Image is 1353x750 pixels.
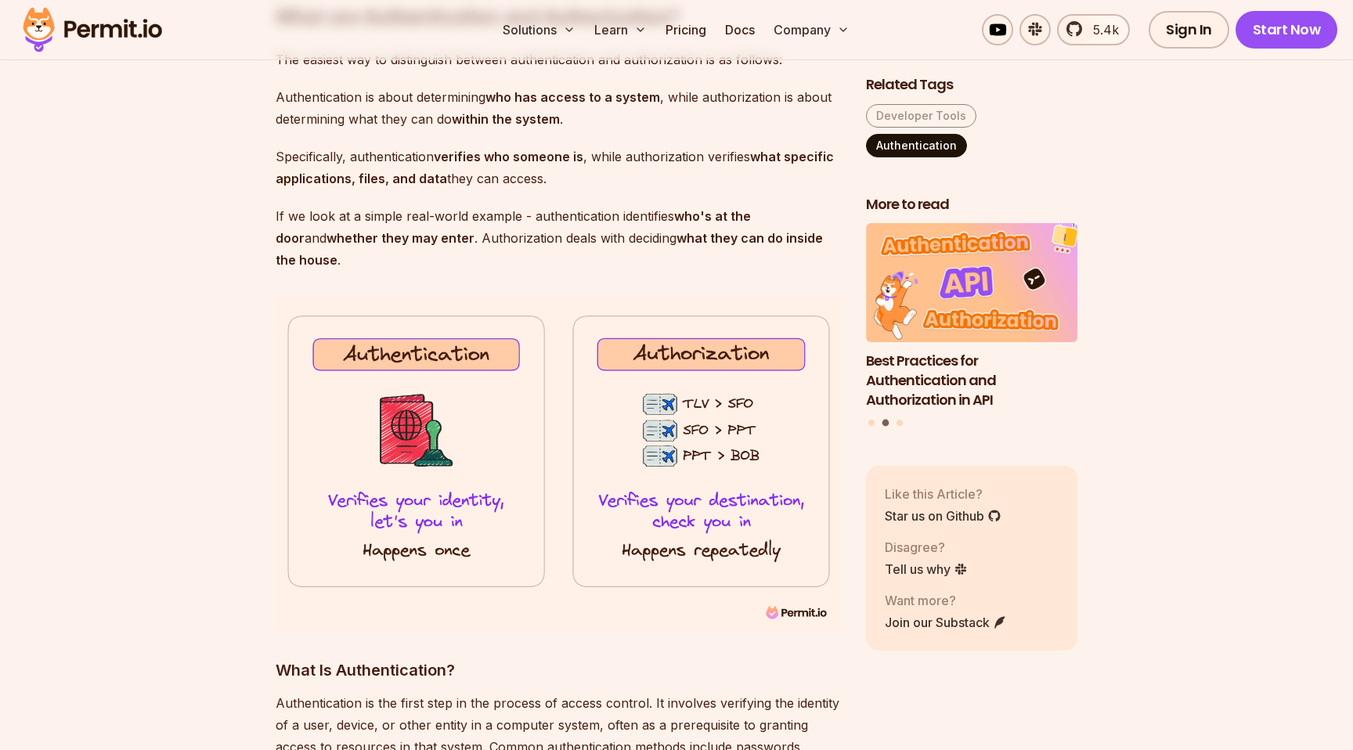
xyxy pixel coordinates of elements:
a: Docs [719,14,761,45]
h2: Related Tags [866,75,1077,95]
a: Developer Tools [866,104,976,128]
strong: whether they may enter [327,230,474,246]
a: 5.4k [1057,14,1130,45]
a: Authentication [866,134,967,157]
a: Star us on Github [885,507,1001,525]
div: Posts [866,224,1077,429]
p: If we look at a simple real-world example - authentication identifies and . Authorization deals w... [276,205,841,271]
button: Solutions [496,14,582,45]
button: Go to slide 1 [868,420,875,426]
p: Like this Article? [885,485,1001,503]
a: Pricing [659,14,713,45]
img: authetnication_vs_authorization.png [276,296,841,633]
button: Learn [588,14,653,45]
a: Best Practices for Authentication and Authorization in APIBest Practices for Authentication and A... [866,224,1077,410]
img: Best Practices for Authentication and Authorization in API [866,224,1077,343]
strong: who's at the door [276,208,751,246]
strong: verifies who someone is [434,149,583,164]
button: Company [767,14,856,45]
h2: More to read [866,195,1077,215]
img: Permit logo [16,3,169,56]
a: Join our Substack [885,613,1007,632]
a: Start Now [1236,11,1338,49]
strong: who has access to a system [485,89,660,105]
p: Want more? [885,591,1007,610]
strong: within the system [452,111,560,127]
a: Tell us why [885,560,968,579]
p: Authentication is about determining , while authorization is about determining what they can do . [276,86,841,130]
button: Go to slide 2 [882,420,889,427]
p: Disagree? [885,538,968,557]
button: Go to slide 3 [897,420,903,426]
li: 2 of 3 [866,224,1077,410]
strong: what they can do inside the house [276,230,823,268]
p: Specifically, authentication , while authorization verifies they can access. [276,146,841,189]
span: 5.4k [1084,20,1119,39]
strong: what specific applications, files, and data [276,149,834,186]
h3: Best Practices for Authentication and Authorization in API [866,352,1077,409]
h3: What Is Authentication? [276,658,841,683]
a: Sign In [1149,11,1229,49]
